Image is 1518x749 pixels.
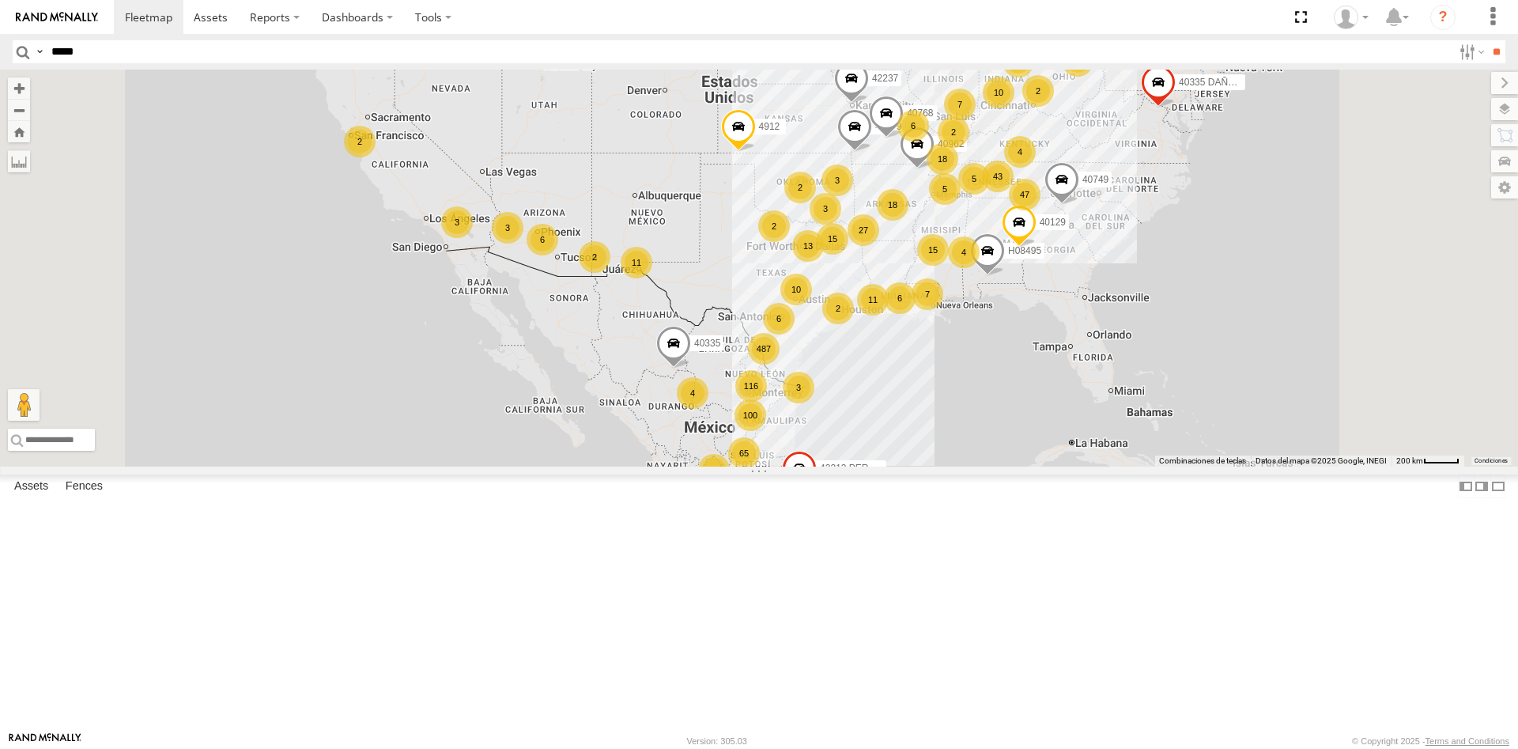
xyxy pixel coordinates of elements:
div: 6 [527,224,558,255]
div: 27 [848,214,879,246]
div: 65 [728,437,760,469]
label: Assets [6,475,56,497]
button: Arrastra el hombrecito naranja al mapa para abrir Street View [8,389,40,421]
div: 2 [758,210,790,242]
div: 2 [1022,75,1054,107]
div: 10 [983,77,1014,108]
div: 11 [857,284,889,316]
label: Hide Summary Table [1490,475,1506,497]
label: Dock Summary Table to the Right [1474,475,1490,497]
span: 42313 PERDIDO [820,463,892,474]
div: 47 [1009,179,1040,210]
div: 3 [821,165,853,196]
span: 42237 [872,74,898,85]
img: rand-logo.svg [16,12,98,23]
label: Dock Summary Table to the Left [1458,475,1474,497]
a: Terms and Conditions [1425,736,1509,746]
a: Condiciones [1475,458,1508,464]
label: Map Settings [1491,176,1518,199]
label: Search Query [33,40,46,63]
div: 5 [958,163,990,195]
div: 3 [492,212,523,244]
button: Combinaciones de teclas [1159,456,1246,467]
label: Measure [8,150,30,172]
a: Visit our Website [9,733,81,749]
button: Escala del mapa: 200 km por 42 píxeles [1391,456,1464,467]
div: 4 [677,377,708,409]
div: 11 [621,247,652,278]
div: 39 [698,454,730,486]
div: 6 [897,110,929,142]
div: © Copyright 2025 - [1352,736,1509,746]
div: 2 [784,172,816,203]
div: 6 [763,303,795,335]
div: 13 [792,230,824,262]
div: 2 [579,241,610,273]
div: 6 [884,282,916,314]
div: 3 [810,193,841,225]
div: 18 [927,143,958,175]
div: 4 [1004,136,1036,168]
div: Version: 305.03 [687,736,747,746]
div: 3 [441,206,473,238]
div: 2 [344,126,376,157]
button: Zoom out [8,99,30,121]
button: Zoom in [8,78,30,99]
span: 200 km [1396,456,1423,465]
button: Zoom Home [8,121,30,142]
div: 4 [948,236,980,268]
div: 5 [929,173,961,205]
div: 100 [734,399,766,431]
span: 40335 [694,338,720,349]
label: Fences [58,475,111,497]
div: Juan Lopez [1328,6,1374,29]
div: 2 [938,116,969,148]
div: 3 [783,372,814,403]
span: 40749 [1082,174,1108,185]
span: H08495 [1008,245,1041,256]
label: Search Filter Options [1453,40,1487,63]
div: 7 [912,278,943,310]
i: ? [1430,5,1456,30]
div: 18 [877,189,908,221]
span: 4912 [759,121,780,132]
span: 40768 [907,108,933,119]
div: 15 [917,234,949,266]
div: 43 [982,161,1014,192]
div: 10 [780,274,812,305]
div: 2 [822,293,854,324]
div: 15 [817,223,848,255]
span: 40335 DAÑADO [1179,77,1248,88]
div: 7 [944,89,976,120]
div: 487 [748,333,780,365]
span: Datos del mapa ©2025 Google, INEGI [1256,456,1387,465]
div: 116 [735,370,767,402]
span: 40129 [1040,217,1066,228]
